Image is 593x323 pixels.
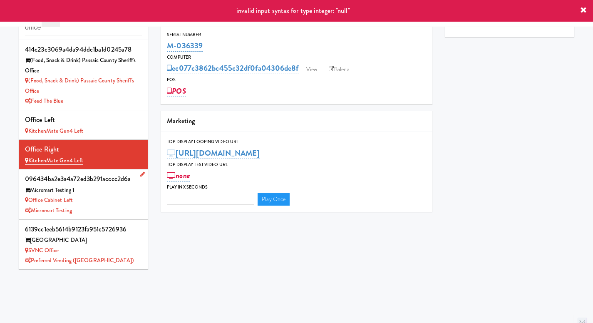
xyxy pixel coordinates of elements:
a: KitchenMate Gen4 Left [25,127,83,135]
li: Office Left KitchenMate Gen4 Left [19,110,148,140]
div: Play in X seconds [167,183,426,191]
a: View [302,63,321,76]
div: Computer [167,53,426,62]
a: ec077c3862bc455c32df0fa04306de8f [167,62,298,74]
div: Serial Number [167,31,426,39]
div: Top Display Looping Video Url [167,138,426,146]
a: none [167,170,190,181]
div: Top Display Test Video Url [167,161,426,169]
div: 6139cc1eeb5614b9123fa951c5726936 [25,223,142,236]
div: POS [167,76,426,84]
input: Search cabinets [25,20,142,35]
a: (Food, Snack & Drink) Passaic County Sheriff's Office [25,77,134,95]
div: Office Left [25,114,142,126]
span: Marketing [167,116,195,126]
a: POS [167,85,186,97]
a: Micromart Testing [25,206,72,214]
a: [URL][DOMAIN_NAME] [167,147,260,159]
a: Balena [325,63,354,76]
div: 414c23c3069a4da94ddc1ba1d0245a78 [25,43,142,56]
a: Feed The Blue [25,97,63,105]
li: 6139cc1eeb5614b9123fa951c5726936[GEOGRAPHIC_DATA] SVNC OfficePreferred Vending ([GEOGRAPHIC_DATA]) [19,220,148,269]
div: [GEOGRAPHIC_DATA] [25,235,142,246]
a: Preferred Vending ([GEOGRAPHIC_DATA]) [25,256,134,264]
div: Micromart Testing 1 [25,185,142,196]
div: (Food, Snack & Drink) Passaic County Sheriff's Office [25,55,142,76]
a: M-036339 [167,40,203,52]
div: 096434ba2e3a4a72ed3b291acccc2d6a [25,173,142,185]
a: KitchenMate Gen4 Left [25,157,83,165]
li: 096434ba2e3a4a72ed3b291acccc2d6aMicromart Testing 1 Office Cabinet LeftMicromart Testing [19,169,148,219]
a: Office Cabinet Left [25,196,73,204]
a: SVNC Office [25,246,59,254]
li: 414c23c3069a4da94ddc1ba1d0245a78(Food, Snack & Drink) Passaic County Sheriff's Office (Food, Snac... [19,40,148,111]
li: Office Right KitchenMate Gen4 Left [19,140,148,169]
span: invalid input syntax for type integer: "null" [236,6,350,15]
div: Office Right [25,143,142,156]
a: Play Once [258,193,290,206]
